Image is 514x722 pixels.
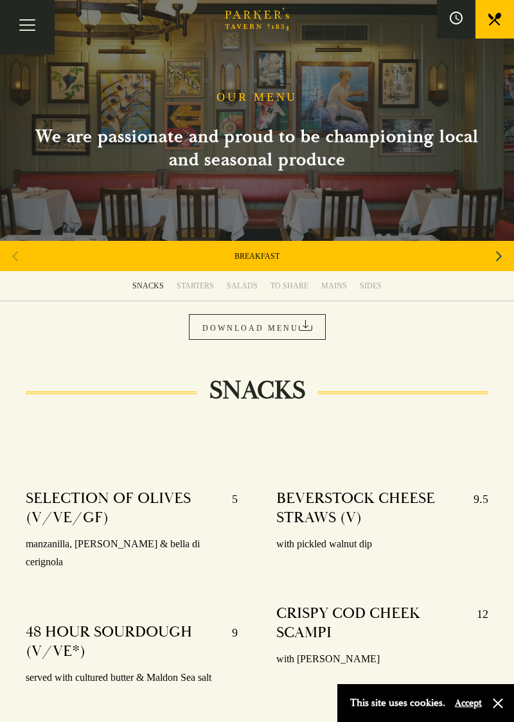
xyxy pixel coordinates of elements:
[227,281,258,291] div: SALADS
[197,375,318,406] h2: SNACKS
[235,251,279,261] a: BREAKFAST
[219,489,238,527] p: 5
[220,271,264,301] a: SALADS
[132,281,164,291] div: SNACKS
[464,604,488,642] p: 12
[26,622,219,661] h4: 48 HOUR SOURDOUGH (V/VE*)
[26,535,238,572] p: manzanilla, [PERSON_NAME] & bella di cerignola
[353,271,388,301] a: SIDES
[26,669,238,687] p: served with cultured butter & Maldon Sea salt
[26,489,219,527] h4: SELECTION OF OLIVES (V/VE/GF)
[315,271,353,301] a: MAINS
[19,125,495,172] h2: We are passionate and proud to be championing local and seasonal produce
[276,650,488,669] p: with [PERSON_NAME]
[177,281,214,291] div: STARTERS
[276,604,464,642] h4: CRISPY COD CHEEK SCAMPI
[461,489,488,527] p: 9.5
[490,242,508,270] div: Next slide
[321,281,347,291] div: MAINS
[350,694,445,712] p: This site uses cookies.
[455,697,482,709] button: Accept
[189,314,326,340] a: DOWNLOAD MENU
[264,271,315,301] a: TO SHARE
[360,281,382,291] div: SIDES
[270,281,308,291] div: TO SHARE
[276,535,488,554] p: with pickled walnut dip
[217,91,297,105] h1: OUR MENU
[170,271,220,301] a: STARTERS
[126,271,170,301] a: SNACKS
[276,489,461,527] h4: BEVERSTOCK CHEESE STRAWS (V)
[219,622,238,661] p: 9
[492,697,504,710] button: Close and accept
